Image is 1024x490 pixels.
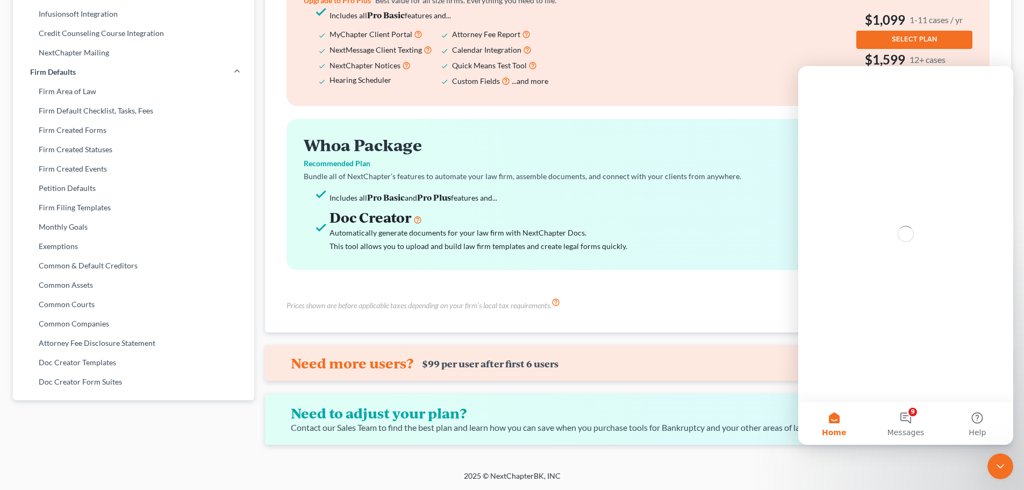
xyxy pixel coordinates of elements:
[856,51,972,68] h3: $1,599
[13,159,254,179] a: Firm Created Events
[13,4,254,24] a: Infusionsoft Integration
[13,120,254,140] a: Firm Created Forms
[13,314,254,333] a: Common Companies
[856,11,972,29] h3: $1,099
[910,54,946,65] small: 12+ cases
[330,190,795,204] li: Includes all and features and...
[452,30,520,39] span: Attorney Fee Report
[13,179,254,198] a: Petition Defaults
[13,275,254,295] a: Common Assets
[287,300,552,311] h6: Prices shown are before applicable taxes depending on your firm’s local tax requirements.
[452,61,527,70] span: Quick Means Test Tool
[910,14,963,25] small: 1-11 cases / yr
[30,67,76,77] span: Firm Defaults
[892,35,937,44] span: SELECT PLAN
[13,101,254,120] a: Firm Default Checklist, Tasks, Fees
[330,30,412,39] span: MyChapter Client Portal
[856,31,972,49] button: SELECT PLAN
[330,61,400,70] span: NextChapter Notices
[367,9,405,20] strong: Pro Basic
[330,75,391,84] span: Hearing Scheduler
[330,226,795,239] div: Automatically generate documents for your law firm with NextChapter Docs.
[987,453,1013,479] iframe: Intercom live chat
[512,76,548,86] span: ...and more
[291,422,809,434] div: Contact our Sales Team to find the best plan and learn how you can save when you purchase tools f...
[330,239,795,253] div: This tool allows you to upload and build law firm templates and create legal forms quickly.
[330,209,795,226] h3: Doc Creator
[304,158,972,169] p: Recommended Plan
[330,11,451,20] span: Includes all features and...
[422,358,558,370] div: $99 per user after first 6 users
[13,237,254,256] a: Exemptions
[13,24,254,43] a: Credit Counseling Course Integration
[206,471,819,490] div: 2025 © NextChapterBK, INC
[291,404,800,422] h4: Need to adjust your plan?
[13,62,254,82] a: Firm Defaults
[13,198,254,217] a: Firm Filing Templates
[13,353,254,372] a: Doc Creator Templates
[13,333,254,353] a: Attorney Fee Disclosure Statement
[13,82,254,101] a: Firm Area of Law
[13,295,254,314] a: Common Courts
[13,372,254,392] a: Doc Creator Form Suites
[304,136,972,154] h2: Whoa Package
[330,45,422,54] span: NextMessage Client Texting
[798,66,1013,445] iframe: Intercom live chat
[13,43,254,62] a: NextChapter Mailing
[367,191,405,203] strong: Pro Basic
[13,256,254,275] a: Common & Default Creditors
[452,76,500,86] span: Custom Fields
[417,191,451,203] strong: Pro Plus
[291,354,413,372] h4: Need more users?
[304,171,972,182] p: Bundle all of NextChapter’s features to automate your law firm, assemble documents, and connect w...
[13,140,254,159] a: Firm Created Statuses
[13,217,254,237] a: Monthly Goals
[452,45,521,54] span: Calendar Integration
